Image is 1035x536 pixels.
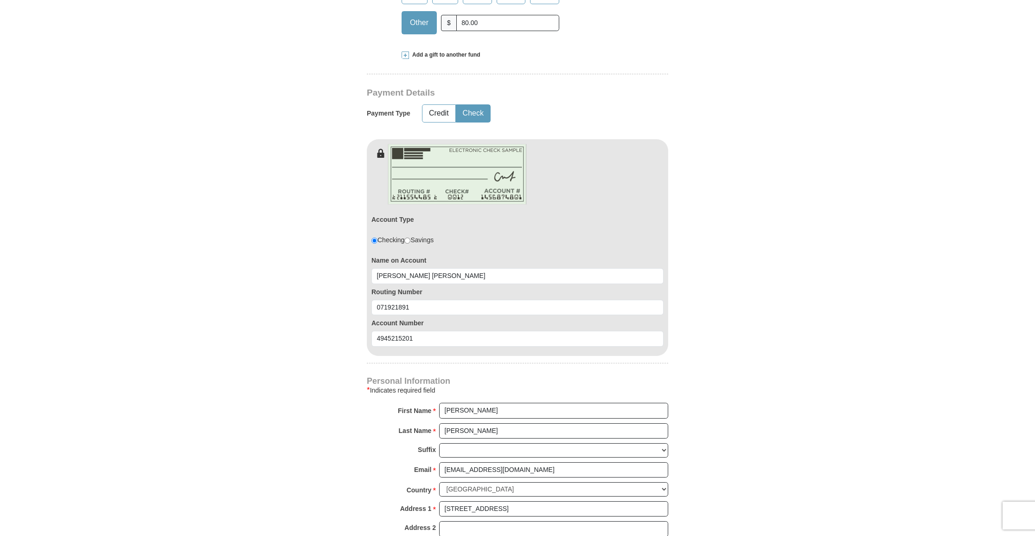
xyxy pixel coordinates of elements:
strong: Suffix [418,443,436,456]
div: Indicates required field [367,385,668,396]
div: Checking Savings [371,235,434,245]
span: Other [405,16,433,30]
h3: Payment Details [367,88,603,98]
input: Other Amount [456,15,559,31]
label: Routing Number [371,287,664,297]
label: Name on Account [371,256,664,265]
strong: Address 2 [404,521,436,534]
strong: Address 1 [400,502,432,515]
strong: Email [414,463,431,476]
h5: Payment Type [367,110,410,117]
h4: Personal Information [367,377,668,385]
label: Account Type [371,215,414,224]
img: check-en.png [388,144,527,205]
button: Credit [422,105,455,122]
strong: Last Name [399,424,432,437]
button: Check [456,105,490,122]
strong: First Name [398,404,431,417]
span: $ [441,15,457,31]
span: Add a gift to another fund [409,51,480,59]
label: Account Number [371,318,664,328]
strong: Country [407,484,432,497]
